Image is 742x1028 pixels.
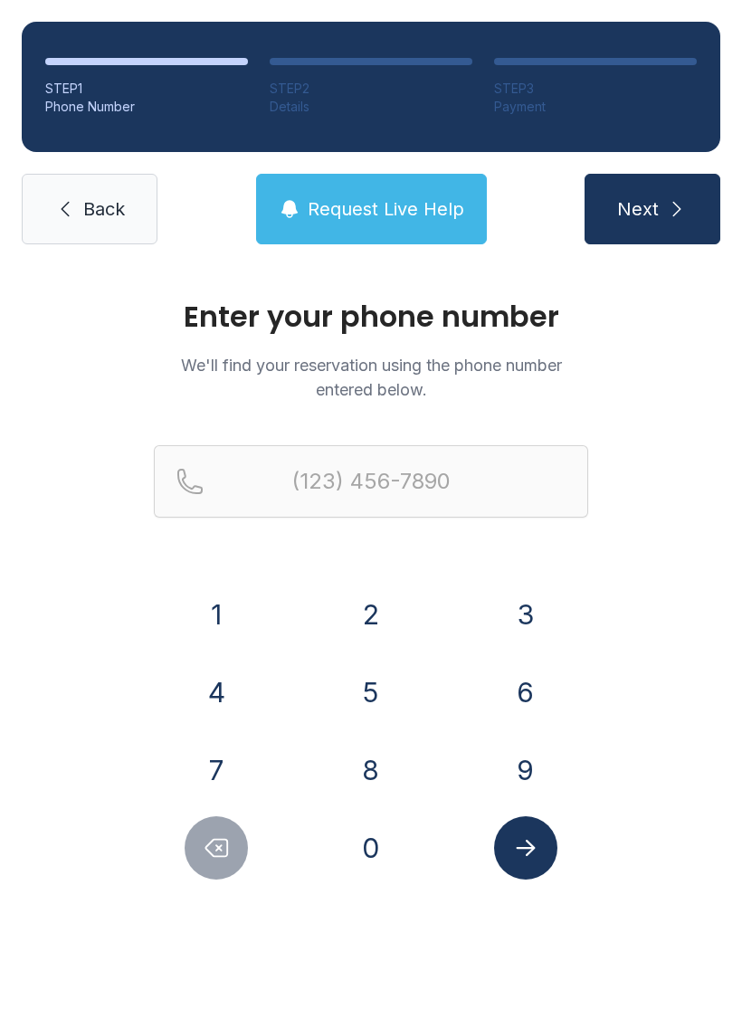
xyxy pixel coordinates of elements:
[154,353,588,402] p: We'll find your reservation using the phone number entered below.
[270,98,472,116] div: Details
[494,816,557,880] button: Submit lookup form
[270,80,472,98] div: STEP 2
[45,80,248,98] div: STEP 1
[494,661,557,724] button: 6
[339,738,403,802] button: 8
[339,583,403,646] button: 2
[185,583,248,646] button: 1
[494,80,697,98] div: STEP 3
[45,98,248,116] div: Phone Number
[339,661,403,724] button: 5
[308,196,464,222] span: Request Live Help
[494,738,557,802] button: 9
[185,661,248,724] button: 4
[617,196,659,222] span: Next
[339,816,403,880] button: 0
[154,445,588,518] input: Reservation phone number
[494,583,557,646] button: 3
[494,98,697,116] div: Payment
[185,738,248,802] button: 7
[154,302,588,331] h1: Enter your phone number
[185,816,248,880] button: Delete number
[83,196,125,222] span: Back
